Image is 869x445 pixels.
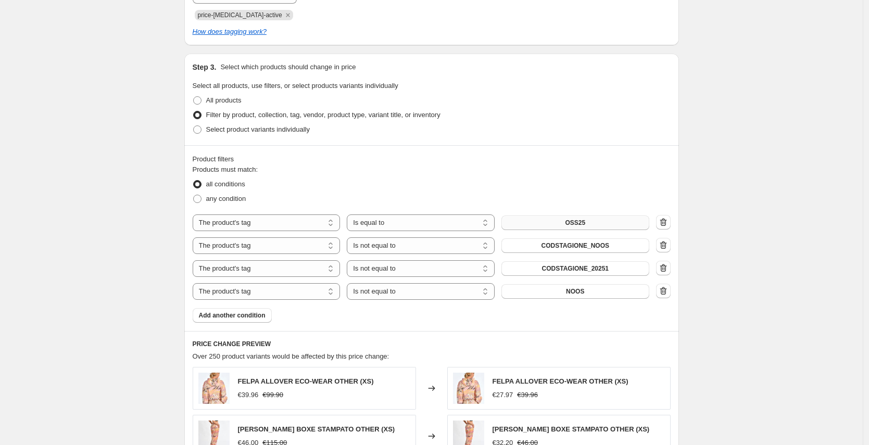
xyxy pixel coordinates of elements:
[193,154,671,164] div: Product filters
[193,308,272,323] button: Add another condition
[220,62,356,72] p: Select which products should change in price
[193,28,267,35] a: How does tagging work?
[198,11,282,19] span: price-change-job-active
[206,96,242,104] span: All products
[566,287,584,296] span: NOOS
[206,180,245,188] span: all conditions
[283,10,293,20] button: Remove price-change-job-active
[542,264,609,273] span: CODSTAGIONE_20251
[206,125,310,133] span: Select product variants individually
[501,261,649,276] button: CODSTAGIONE_20251
[193,82,398,90] span: Select all products, use filters, or select products variants individually
[193,166,258,173] span: Products must match:
[238,425,395,433] span: [PERSON_NAME] BOXE STAMPATO OTHER (XS)
[193,62,217,72] h2: Step 3.
[262,390,283,400] strike: €99.90
[493,390,513,400] div: €27.97
[493,425,650,433] span: [PERSON_NAME] BOXE STAMPATO OTHER (XS)
[238,390,259,400] div: €39.96
[206,195,246,202] span: any condition
[453,373,484,404] img: B64111-55710_02_80x.jpg
[565,219,585,227] span: OSS25
[501,215,649,230] button: OSS25
[206,111,440,119] span: Filter by product, collection, tag, vendor, product type, variant title, or inventory
[501,238,649,253] button: CODSTAGIONE_NOOS
[517,390,538,400] strike: €39.96
[193,352,389,360] span: Over 250 product variants would be affected by this price change:
[541,241,609,250] span: CODSTAGIONE_NOOS
[501,284,649,299] button: NOOS
[238,377,374,385] span: FELPA ALLOVER ECO-WEAR OTHER (XS)
[193,340,671,348] h6: PRICE CHANGE PREVIEW
[493,377,628,385] span: FELPA ALLOVER ECO-WEAR OTHER (XS)
[198,373,230,404] img: B64111-55710_02_80x.jpg
[199,311,266,320] span: Add another condition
